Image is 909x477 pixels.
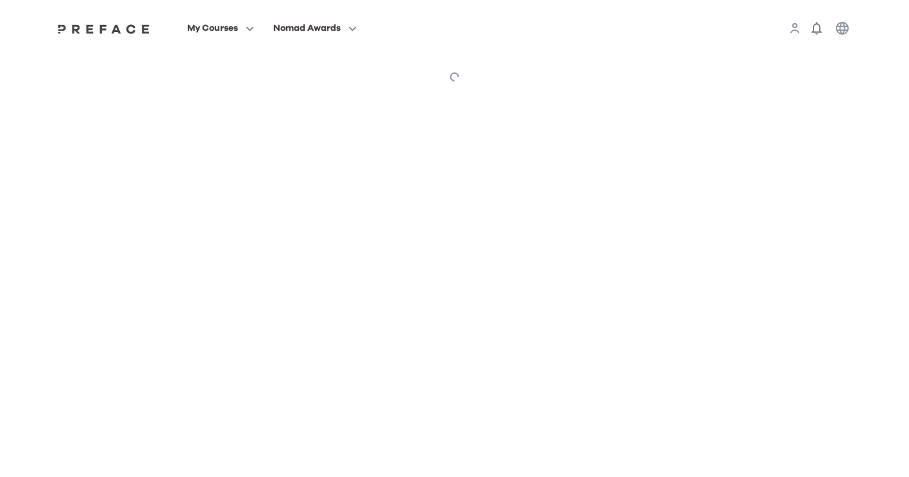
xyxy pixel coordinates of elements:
button: Nomad Awards [269,20,361,37]
button: My Courses [183,20,258,37]
span: Nomad Awards [273,21,341,36]
a: Preface Logo [55,23,153,33]
img: Preface Logo [55,24,153,34]
span: My Courses [187,21,238,36]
